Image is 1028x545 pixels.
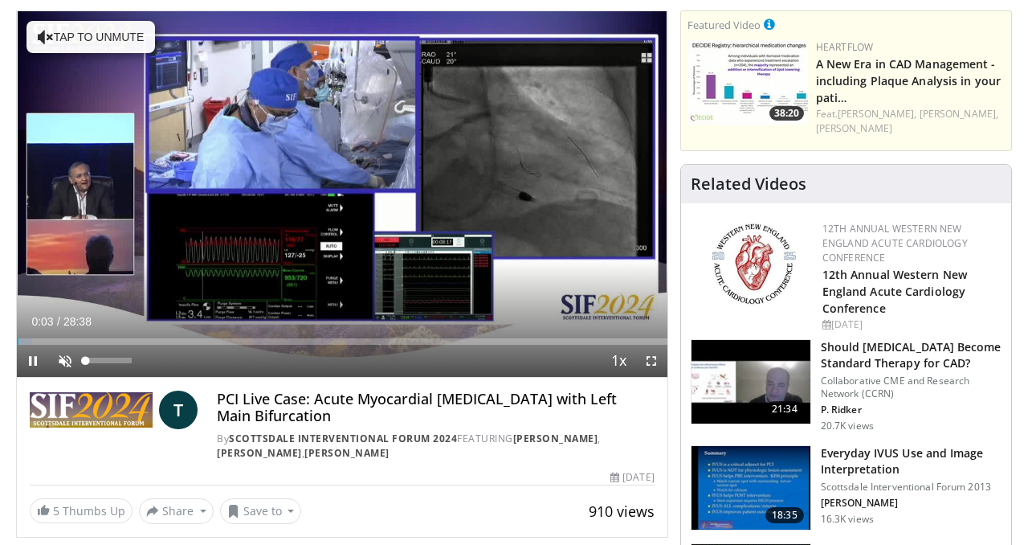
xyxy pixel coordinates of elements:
[217,446,302,460] a: [PERSON_NAME]
[821,404,1001,416] p: P. Ridker
[17,345,49,377] button: Pause
[49,345,81,377] button: Unmute
[27,21,155,53] button: Tap to unmute
[31,315,53,328] span: 0:03
[765,507,804,523] span: 18:35
[85,358,131,363] div: Volume Level
[822,267,967,316] a: 12th Annual Western New England Acute Cardiology Conference
[691,174,806,194] h4: Related Videos
[17,338,667,345] div: Progress Bar
[821,339,1001,371] h3: Should [MEDICAL_DATA] Become Standard Therapy for CAD?
[159,391,198,429] a: T
[821,513,874,526] p: 16.3K views
[603,345,635,377] button: Playback Rate
[821,445,1001,477] h3: Everyday IVUS Use and Image Interpretation
[821,497,1001,510] p: [PERSON_NAME]
[220,498,302,524] button: Save to
[513,432,598,445] a: [PERSON_NAME]
[217,432,654,461] div: By FEATURING , ,
[822,318,998,332] div: [DATE]
[769,106,804,121] span: 38:20
[139,498,214,524] button: Share
[687,40,808,125] a: 38:20
[691,339,1001,432] a: 21:34 Should [MEDICAL_DATA] Become Standard Therapy for CAD? Collaborative CME and Research Netwo...
[635,345,667,377] button: Fullscreen
[816,56,1001,105] a: A New Era in CAD Management - including Plaque Analysis in your pati…
[821,420,874,432] p: 20.7K views
[816,121,892,135] a: [PERSON_NAME]
[589,502,655,521] span: 910 views
[816,107,1005,136] div: Feat.
[920,107,998,121] a: [PERSON_NAME],
[687,18,761,32] small: Featured Video
[30,498,133,523] a: 5 Thumbs Up
[691,340,810,424] img: eb63832d-2f75-457d-8c1a-bbdc90eb409c.150x105_q85_crop-smart_upscale.jpg
[765,401,804,417] span: 21:34
[816,40,874,54] a: Heartflow
[57,315,60,328] span: /
[691,446,810,530] img: dTBemQywLidgNXR34xMDoxOjA4MTsiGN.150x105_q85_crop-smart_upscale.jpg
[229,432,457,445] a: Scottsdale Interventional Forum 2024
[709,222,798,306] img: 0954f259-7907-4053-a817-32a96463ecc8.png.150x105_q85_autocrop_double_scale_upscale_version-0.2.png
[821,375,1001,400] p: Collaborative CME and Research Network (CCRN)
[17,11,667,378] video-js: Video Player
[63,315,92,328] span: 28:38
[53,503,59,518] span: 5
[217,391,654,425] h4: PCI Live Case: Acute Myocardial [MEDICAL_DATA] with Left Main Bifurcation
[687,40,808,125] img: 738d0e2d-290f-4d89-8861-908fb8b721dc.150x105_q85_crop-smart_upscale.jpg
[821,481,1001,494] p: Scottsdale Interventional Forum 2013
[822,222,968,264] a: 12th Annual Western New England Acute Cardiology Conference
[30,391,153,429] img: Scottsdale Interventional Forum 2024
[610,470,654,485] div: [DATE]
[304,446,390,460] a: [PERSON_NAME]
[691,445,1001,531] a: 18:35 Everyday IVUS Use and Image Interpretation Scottsdale Interventional Forum 2013 [PERSON_NAM...
[838,107,916,121] a: [PERSON_NAME],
